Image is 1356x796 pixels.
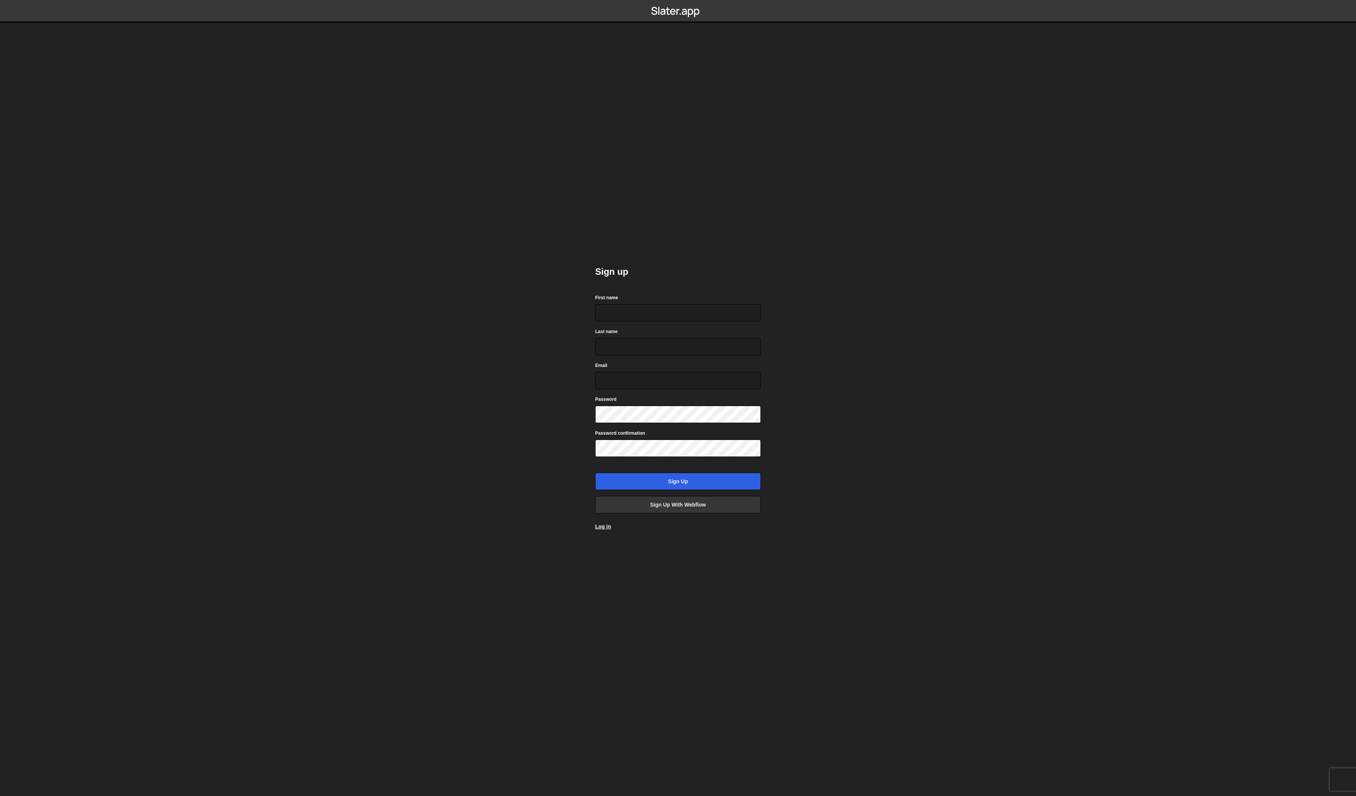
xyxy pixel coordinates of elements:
[595,496,761,513] a: Sign up with Webflow
[595,473,761,490] input: Sign up
[595,524,611,530] a: Log in
[595,328,617,335] label: Last name
[595,266,761,278] h2: Sign up
[595,294,618,301] label: First name
[595,429,645,437] label: Password confirmation
[595,362,607,369] label: Email
[595,396,617,403] label: Password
